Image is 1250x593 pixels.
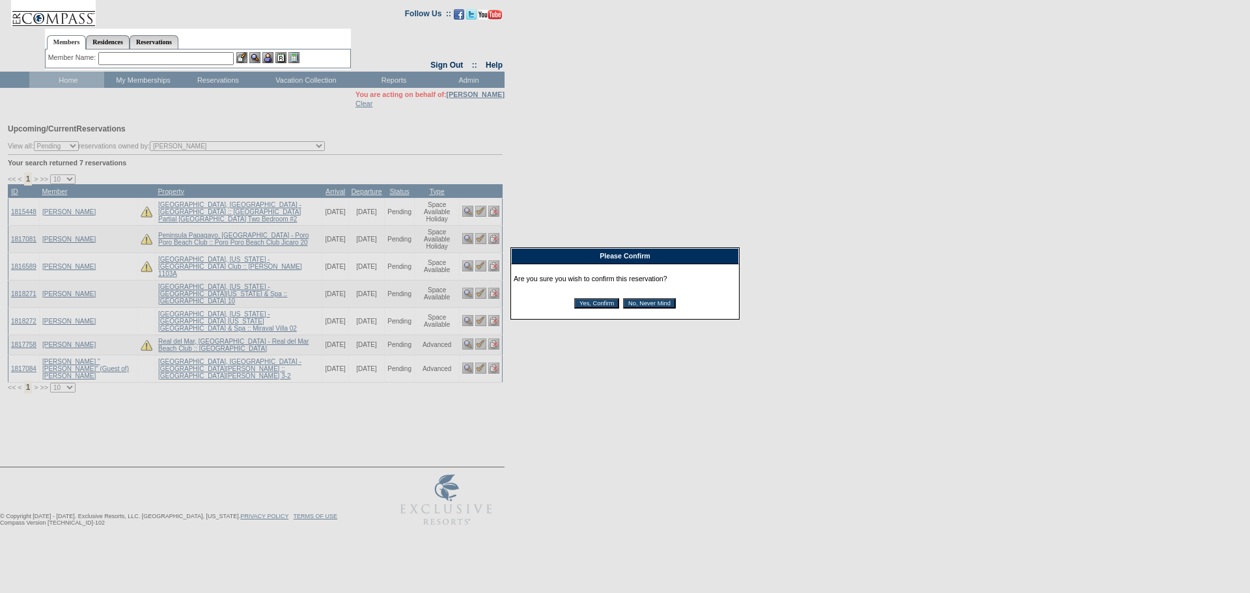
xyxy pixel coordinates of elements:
[430,61,463,70] a: Sign Out
[486,61,503,70] a: Help
[574,298,619,309] input: Yes, Confirm
[479,10,502,20] img: Subscribe to our YouTube Channel
[48,52,98,63] div: Member Name:
[466,13,477,21] a: Follow us on Twitter
[511,248,739,264] div: Please Confirm
[514,267,736,316] div: Are you sure you wish to confirm this reservation?
[47,35,87,49] a: Members
[130,35,178,49] a: Reservations
[236,52,247,63] img: b_edit.gif
[275,52,286,63] img: Reservations
[288,52,299,63] img: b_calculator.gif
[472,61,477,70] span: ::
[466,9,477,20] img: Follow us on Twitter
[249,52,260,63] img: View
[405,8,451,23] td: Follow Us ::
[479,13,502,21] a: Subscribe to our YouTube Channel
[86,35,130,49] a: Residences
[262,52,273,63] img: Impersonate
[454,13,464,21] a: Become our fan on Facebook
[454,9,464,20] img: Become our fan on Facebook
[623,298,676,309] input: No, Never Mind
